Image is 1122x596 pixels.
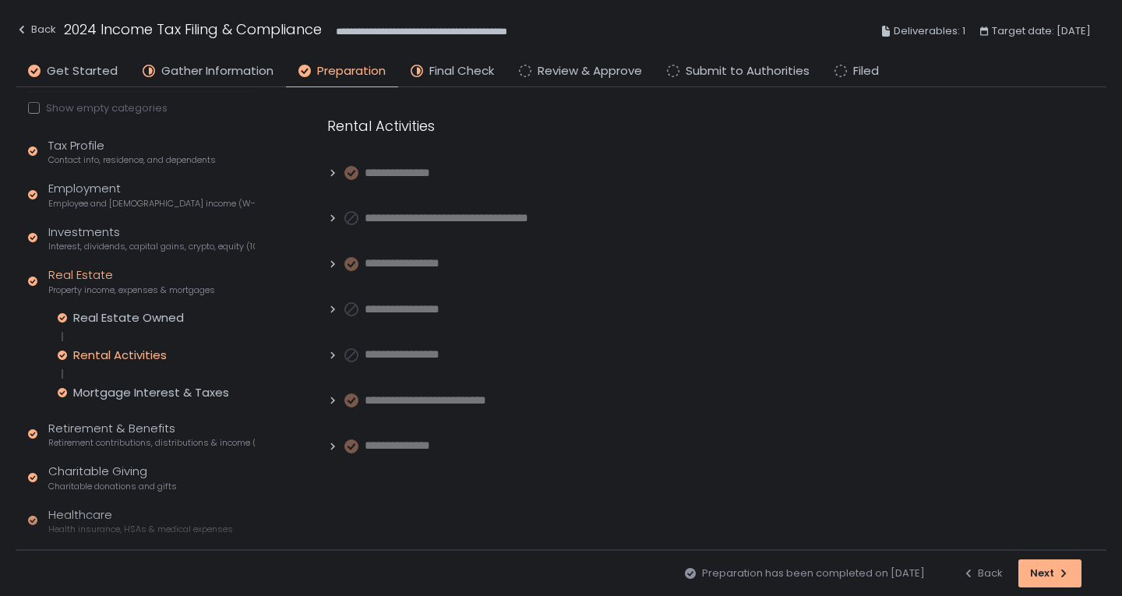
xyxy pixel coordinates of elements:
[962,559,1003,587] button: Back
[1018,559,1081,587] button: Next
[853,62,879,80] span: Filed
[48,420,255,450] div: Retirement & Benefits
[16,20,56,39] div: Back
[538,62,642,80] span: Review & Approve
[16,19,56,44] button: Back
[48,198,255,210] span: Employee and [DEMOGRAPHIC_DATA] income (W-2s)
[48,524,233,535] span: Health insurance, HSAs & medical expenses
[64,19,322,40] h1: 2024 Income Tax Filing & Compliance
[73,347,167,363] div: Rental Activities
[48,180,255,210] div: Employment
[1030,566,1070,580] div: Next
[48,284,215,296] span: Property income, expenses & mortgages
[894,22,965,41] span: Deliverables: 1
[686,62,810,80] span: Submit to Authorities
[48,137,216,167] div: Tax Profile
[48,266,215,296] div: Real Estate
[48,224,255,253] div: Investments
[48,241,255,252] span: Interest, dividends, capital gains, crypto, equity (1099s, K-1s)
[327,115,1075,136] div: Rental Activities
[702,566,925,580] span: Preparation has been completed on [DATE]
[48,481,177,492] span: Charitable donations and gifts
[48,463,177,492] div: Charitable Giving
[73,310,184,326] div: Real Estate Owned
[429,62,494,80] span: Final Check
[48,154,216,166] span: Contact info, residence, and dependents
[317,62,386,80] span: Preparation
[161,62,273,80] span: Gather Information
[48,506,233,536] div: Healthcare
[962,566,1003,580] div: Back
[73,385,229,400] div: Mortgage Interest & Taxes
[47,62,118,80] span: Get Started
[992,22,1091,41] span: Target date: [DATE]
[48,437,255,449] span: Retirement contributions, distributions & income (1099-R, 5498)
